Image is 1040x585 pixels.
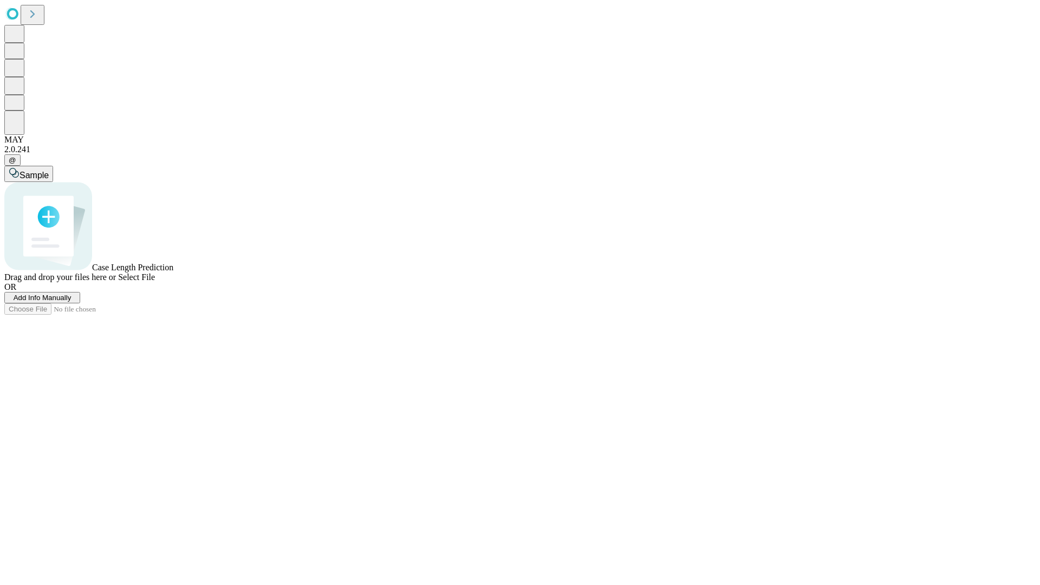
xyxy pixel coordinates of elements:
div: MAY [4,135,1036,145]
button: Sample [4,166,53,182]
div: 2.0.241 [4,145,1036,154]
span: Add Info Manually [14,294,71,302]
span: @ [9,156,16,164]
span: OR [4,282,16,291]
span: Select File [118,272,155,282]
span: Drag and drop your files here or [4,272,116,282]
button: Add Info Manually [4,292,80,303]
span: Case Length Prediction [92,263,173,272]
button: @ [4,154,21,166]
span: Sample [19,171,49,180]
